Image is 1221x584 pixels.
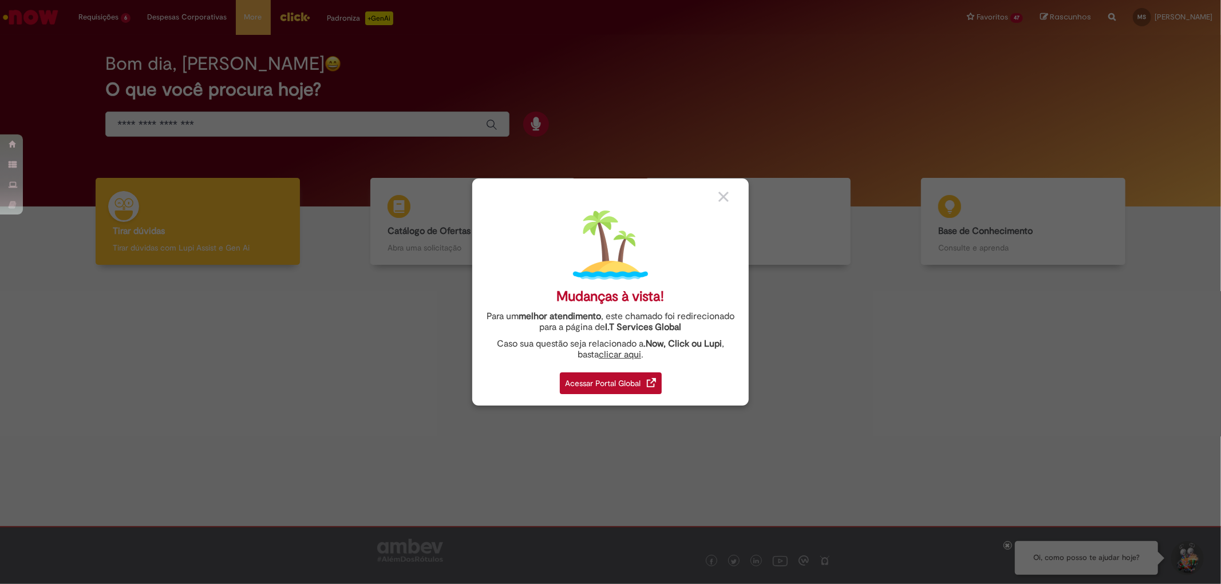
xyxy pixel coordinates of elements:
a: Acessar Portal Global [560,366,662,394]
img: close_button_grey.png [718,192,729,202]
img: island.png [573,208,648,283]
strong: melhor atendimento [519,311,601,322]
a: I.T Services Global [606,315,682,333]
div: Mudanças à vista! [557,288,665,305]
a: clicar aqui [599,343,641,360]
div: Para um , este chamado foi redirecionado para a página de [481,311,740,333]
img: redirect_link.png [647,378,656,387]
strong: .Now, Click ou Lupi [643,338,722,349]
div: Acessar Portal Global [560,372,662,394]
div: Caso sua questão seja relacionado a , basta . [481,339,740,360]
